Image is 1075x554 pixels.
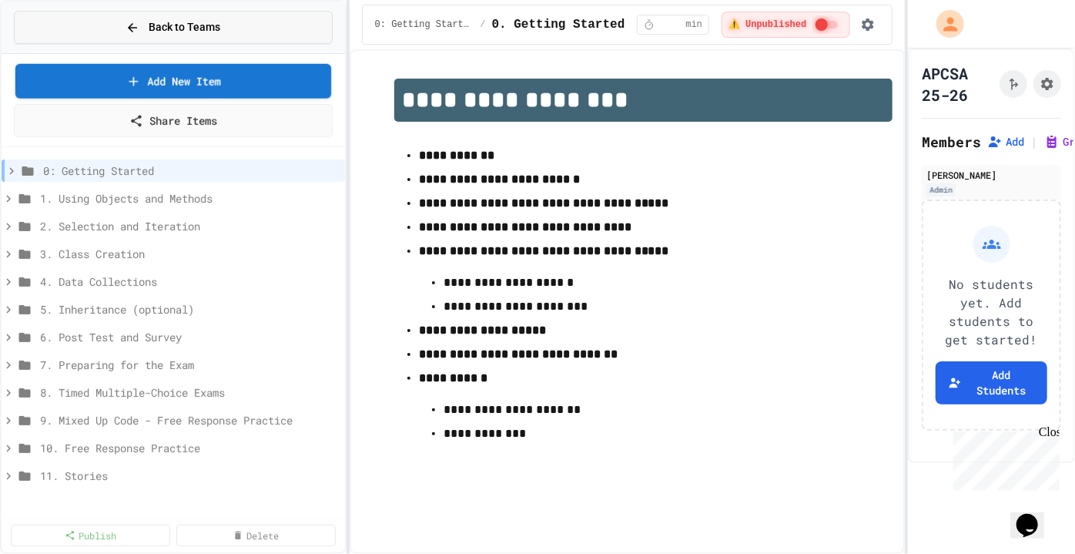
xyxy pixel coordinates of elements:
[926,183,956,196] div: Admin
[685,18,702,31] span: min
[722,12,850,38] div: ⚠️ Students cannot see this content! Click the toggle to publish it and make it visible to your c...
[176,525,336,546] a: Delete
[936,361,1047,405] button: Add Students
[987,134,1024,149] button: Add
[926,168,1057,182] div: [PERSON_NAME]
[40,246,339,262] span: 3. Class Creation
[40,412,339,428] span: 9. Mixed Up Code - Free Response Practice
[11,525,170,546] a: Publish
[40,301,339,317] span: 5. Inheritance (optional)
[40,329,339,345] span: 6. Post Test and Survey
[1030,133,1038,151] span: |
[1000,70,1027,98] button: Click to see fork details
[40,357,339,373] span: 7. Preparing for the Exam
[40,274,339,290] span: 4. Data Collections
[1010,492,1060,539] iframe: chat widget
[6,6,106,98] div: Chat with us now!Close
[1033,70,1061,98] button: Assignment Settings
[922,62,993,106] h1: APCSA 25-26
[936,275,1047,349] p: No students yet. Add students to get started!
[492,15,625,34] span: 0. Getting Started
[728,18,806,31] span: ⚠️ Unpublished
[40,190,339,206] span: 1. Using Objects and Methods
[40,440,339,456] span: 10. Free Response Practice
[14,11,333,44] button: Back to Teams
[40,218,339,234] span: 2. Selection and Iteration
[375,18,474,31] span: 0: Getting Started
[40,468,339,484] span: 11. Stories
[947,425,1060,491] iframe: chat widget
[480,18,485,31] span: /
[149,19,220,35] span: Back to Teams
[43,163,339,179] span: 0: Getting Started
[922,131,981,153] h2: Members
[15,64,331,99] a: Add New Item
[14,104,333,137] a: Share Items
[40,384,339,401] span: 8. Timed Multiple-Choice Exams
[920,6,968,42] div: My Account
